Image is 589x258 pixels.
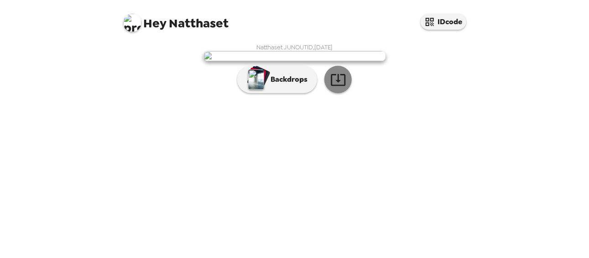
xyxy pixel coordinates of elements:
img: profile pic [123,14,141,32]
button: Backdrops [237,66,317,93]
span: Natthaset JUNOUTID , [DATE] [256,43,333,51]
span: Hey [144,15,167,32]
span: Natthaset [123,9,229,30]
p: Backdrops [266,74,308,85]
img: user [203,51,386,61]
button: IDcode [421,14,466,30]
